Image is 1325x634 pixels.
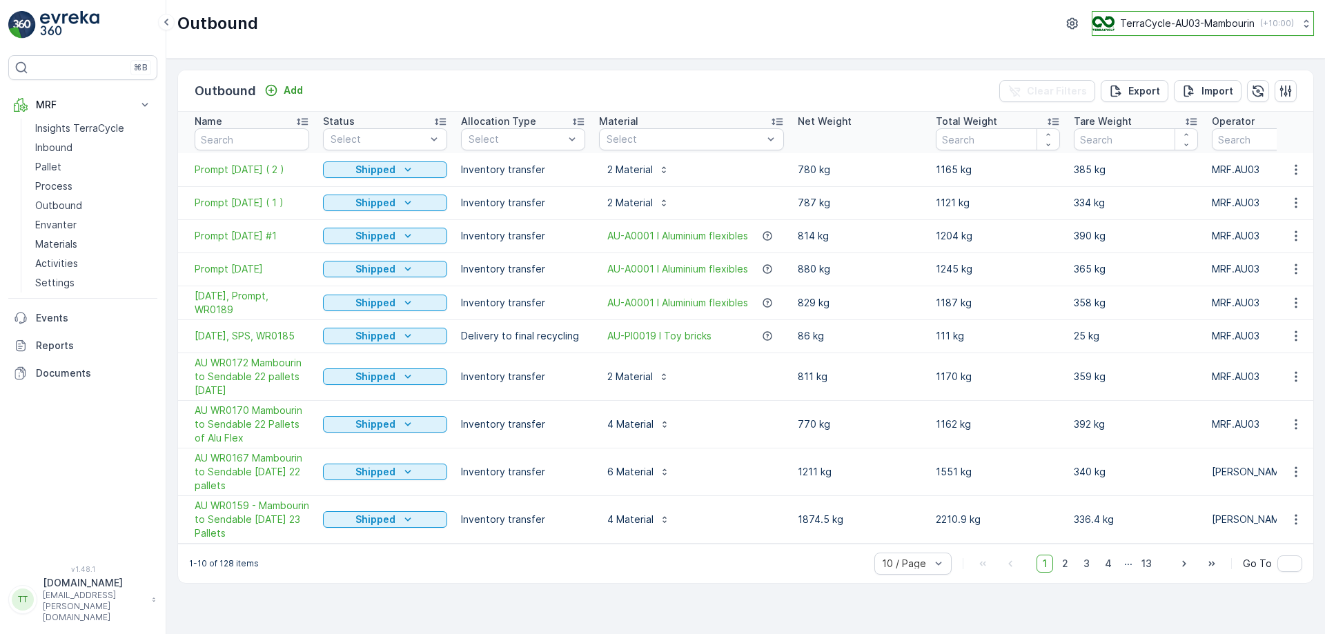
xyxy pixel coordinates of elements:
p: Material [599,115,638,128]
p: Shipped [355,417,395,431]
p: [DOMAIN_NAME] [43,576,145,590]
button: 4 Material [599,508,678,531]
a: Insights TerraCycle [30,119,157,138]
p: 2 Material [607,163,653,177]
p: Materials [35,237,77,251]
td: Inventory transfer [454,219,592,252]
p: 1187 kg [936,296,1060,310]
p: Shipped [355,370,395,384]
a: Prompt 14/8/2025 ( 2 ) [195,163,309,177]
td: Inventory transfer [454,153,592,186]
button: Shipped [323,161,447,178]
span: Prompt [DATE] [195,262,309,276]
span: [DATE], SPS, WR0185 [195,329,309,343]
a: Settings [30,273,157,293]
p: ( +10:00 ) [1260,18,1294,29]
p: Outbound [177,12,258,34]
button: Shipped [323,328,447,344]
p: Total Weight [936,115,997,128]
button: 2 Material [599,192,678,214]
a: Events [8,304,157,332]
p: 2210.9 kg [936,513,1060,526]
p: Envanter [35,218,77,232]
span: AU-A0001 I Aluminium flexibles [607,262,748,276]
p: TerraCycle-AU03-Mambourin [1120,17,1255,30]
p: 1162 kg [936,417,1060,431]
div: TT [12,588,34,611]
p: 787 kg [798,196,922,210]
p: 811 kg [798,370,922,384]
button: Shipped [323,228,447,244]
p: Operator [1212,115,1255,128]
p: Activities [35,257,78,270]
span: 13 [1135,555,1158,573]
p: Allocation Type [461,115,536,128]
td: Inventory transfer [454,286,592,319]
a: Process [30,177,157,196]
button: Import [1174,80,1241,102]
button: Shipped [323,195,447,211]
p: 829 kg [798,296,922,310]
span: AU-A0001 I Aluminium flexibles [607,296,748,310]
p: 1551 kg [936,465,1060,479]
span: 3 [1077,555,1096,573]
p: 4 Material [607,513,654,526]
p: 6 Material [607,465,654,479]
p: 365 kg [1074,262,1198,276]
span: AU WR0170 Mambourin to Sendable 22 Pallets of Alu Flex [195,404,309,445]
p: Clear Filters [1027,84,1087,98]
span: Prompt [DATE] ( 2 ) [195,163,309,177]
p: 1245 kg [936,262,1060,276]
button: 2 Material [599,159,678,181]
a: 08/07/2025, SPS, WR0185 [195,329,309,343]
a: AU WR0159 - Mambourin to Sendable 8.5.2025 23 Pallets [195,499,309,540]
a: Prompt 07/08/2025 #1 [195,229,309,243]
button: 6 Material [599,461,678,483]
p: 2 Material [607,196,653,210]
span: Prompt [DATE] ( 1 ) [195,196,309,210]
a: Pallet [30,157,157,177]
td: Inventory transfer [454,252,592,286]
p: 334 kg [1074,196,1198,210]
span: [DATE], Prompt, WR0189 [195,289,309,317]
p: Documents [36,366,152,380]
p: Process [35,179,72,193]
p: Shipped [355,465,395,479]
a: Reports [8,332,157,359]
p: Pallet [35,160,61,174]
p: Shipped [355,262,395,276]
a: Documents [8,359,157,387]
p: 336.4 kg [1074,513,1198,526]
p: Shipped [355,163,395,177]
button: Export [1101,80,1168,102]
input: Search [195,128,309,150]
a: Prompt 14/8/2025 ( 1 ) [195,196,309,210]
p: Settings [35,276,75,290]
p: 385 kg [1074,163,1198,177]
p: 770 kg [798,417,922,431]
p: 1204 kg [936,229,1060,243]
a: AU-A0001 I Aluminium flexibles [607,229,748,243]
p: Add [284,83,303,97]
p: Events [36,311,152,325]
p: 340 kg [1074,465,1198,479]
span: v 1.48.1 [8,565,157,573]
img: logo_light-DOdMpM7g.png [40,11,99,39]
td: Delivery to final recycling [454,319,592,353]
p: 1211 kg [798,465,922,479]
p: 359 kg [1074,370,1198,384]
p: Shipped [355,229,395,243]
p: Select [331,132,426,146]
p: 390 kg [1074,229,1198,243]
p: Reports [36,339,152,353]
button: Shipped [323,416,447,433]
span: AU WR0159 - Mambourin to Sendable [DATE] 23 Pallets [195,499,309,540]
p: Outbound [195,81,256,101]
p: Inbound [35,141,72,155]
p: Name [195,115,222,128]
p: 780 kg [798,163,922,177]
img: logo [8,11,36,39]
button: 2 Material [599,366,678,388]
span: 2 [1056,555,1074,573]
